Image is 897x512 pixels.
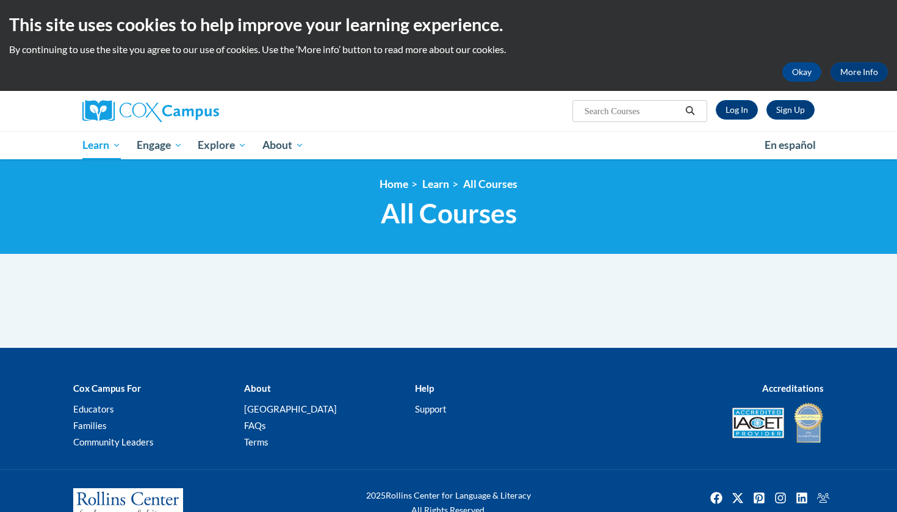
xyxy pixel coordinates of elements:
[771,488,790,508] img: Instagram icon
[766,100,815,120] a: Register
[681,104,699,118] button: Search
[463,178,517,190] a: All Courses
[732,408,784,438] img: Accredited IACET® Provider
[813,488,833,508] a: Facebook Group
[380,178,408,190] a: Home
[830,62,888,82] a: More Info
[366,490,386,500] span: 2025
[244,420,266,431] a: FAQs
[583,104,681,118] input: Search Courses
[762,383,824,394] b: Accreditations
[244,403,337,414] a: [GEOGRAPHIC_DATA]
[64,131,833,159] div: Main menu
[73,383,141,394] b: Cox Campus For
[82,138,121,153] span: Learn
[381,197,517,229] span: All Courses
[415,383,434,394] b: Help
[73,420,107,431] a: Families
[716,100,758,120] a: Log In
[262,138,304,153] span: About
[707,488,726,508] img: Facebook icon
[757,132,824,158] a: En español
[198,138,247,153] span: Explore
[793,402,824,444] img: IDA® Accredited
[792,488,812,508] a: Linkedin
[422,178,449,190] a: Learn
[749,488,769,508] a: Pinterest
[813,488,833,508] img: Facebook group icon
[129,131,190,159] a: Engage
[244,383,271,394] b: About
[782,62,821,82] button: Okay
[82,100,314,122] a: Cox Campus
[82,100,219,122] img: Cox Campus
[73,403,114,414] a: Educators
[415,403,447,414] a: Support
[749,488,769,508] img: Pinterest icon
[707,488,726,508] a: Facebook
[792,488,812,508] img: LinkedIn icon
[190,131,254,159] a: Explore
[728,488,747,508] img: Twitter icon
[74,131,129,159] a: Learn
[9,43,888,56] p: By continuing to use the site you agree to our use of cookies. Use the ‘More info’ button to read...
[728,488,747,508] a: Twitter
[9,12,888,37] h2: This site uses cookies to help improve your learning experience.
[765,139,816,151] span: En español
[771,488,790,508] a: Instagram
[244,436,268,447] a: Terms
[254,131,312,159] a: About
[73,436,154,447] a: Community Leaders
[137,138,182,153] span: Engage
